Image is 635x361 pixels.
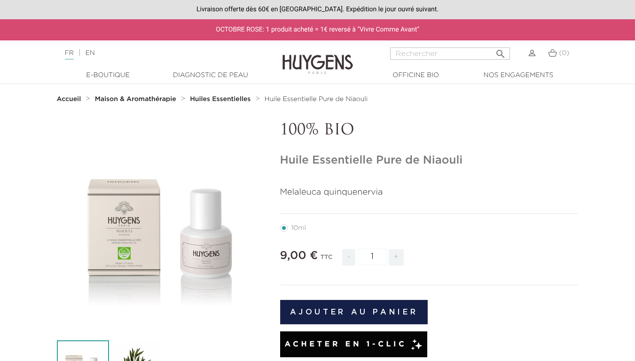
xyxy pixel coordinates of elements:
span: - [342,249,355,266]
strong: Huiles Essentielles [190,96,251,102]
a: Officine Bio [369,71,463,80]
strong: Accueil [57,96,81,102]
a: Huiles Essentielles [190,95,253,103]
h1: Huile Essentielle Pure de Niaouli [280,154,579,167]
a: E-Boutique [61,71,155,80]
p: Melaleuca quinquenervia [280,186,579,199]
label: 10ml [280,224,317,232]
a: EN [85,50,94,56]
a: FR [65,50,74,60]
div: | [60,47,258,59]
a: Maison & Aromathérapie [95,95,179,103]
img: Huygens [282,39,353,76]
a: Diagnostic de peau [164,71,258,80]
strong: Maison & Aromathérapie [95,96,176,102]
span: + [389,249,404,266]
span: (0) [559,50,569,56]
span: Huile Essentielle Pure de Niaouli [265,96,368,102]
a: Huile Essentielle Pure de Niaouli [265,95,368,103]
span: 9,00 € [280,250,318,261]
a: Nos engagements [471,71,565,80]
button:  [492,45,509,57]
input: Quantité [358,249,386,265]
a: Accueil [57,95,83,103]
button: Ajouter au panier [280,300,428,324]
i:  [495,46,506,57]
div: TTC [321,247,333,273]
p: 100% BIO [280,122,579,140]
input: Rechercher [390,47,510,60]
